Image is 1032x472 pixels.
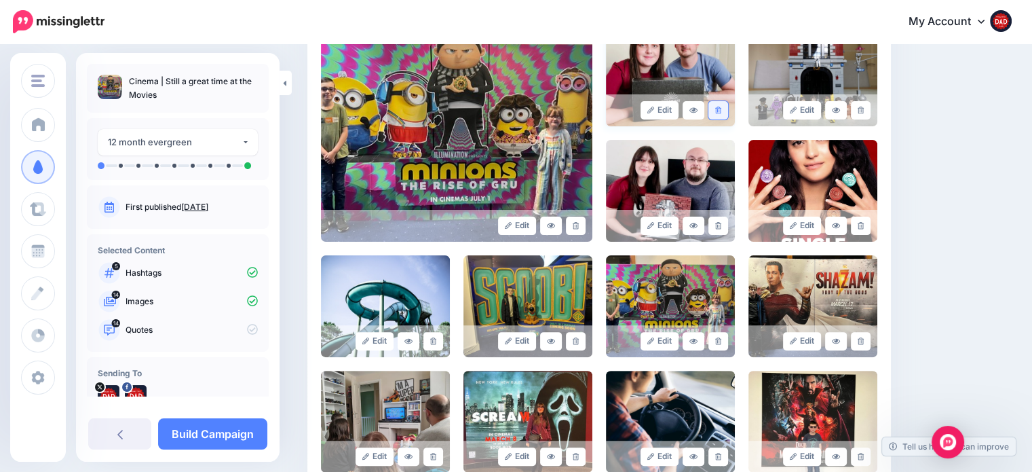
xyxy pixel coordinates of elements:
[356,448,394,466] a: Edit
[606,24,735,126] img: 2ca752617f8639beb3f3807b1f78eeee_large.jpg
[125,385,147,407] img: 53574234_369704747218823_3569616017707499520_n-bsa114212.png
[783,332,822,350] a: Edit
[126,324,258,336] p: Quotes
[98,75,122,99] img: 9f9525b6cd1eb3ab02a938190f08f308_thumb.jpg
[13,10,104,33] img: Missinglettr
[895,5,1012,39] a: My Account
[98,385,119,407] img: Q8V6-PcX-64924.png
[112,262,120,270] span: 5
[932,426,964,458] div: Open Intercom Messenger
[321,255,450,357] img: 60e48c11971da1319923b640dade32ea_large.jpg
[748,255,877,357] img: d0f3a8ab56bf3fa912de599c155a1ad4_large.jpg
[882,437,1016,456] a: Tell us how we can improve
[126,295,258,308] p: Images
[31,75,45,87] img: menu.png
[321,24,592,242] img: 9f9525b6cd1eb3ab02a938190f08f308_large.jpg
[463,255,592,357] img: 7a1fc6ee3a612c113530c8103c6253fd_large.jpg
[126,267,258,279] p: Hashtags
[783,448,822,466] a: Edit
[606,140,735,242] img: f5641229d747870fcddb16240474167f_large.jpg
[112,319,121,327] span: 14
[641,332,679,350] a: Edit
[112,291,121,299] span: 14
[498,332,537,350] a: Edit
[356,332,394,350] a: Edit
[108,134,242,150] div: 12 month evergreen
[748,140,877,242] img: d357e5732e18f8078d162af4da4c5cad_large.jpg
[641,217,679,235] a: Edit
[498,217,537,235] a: Edit
[748,24,877,126] img: 7d7e4ed8b870d1fad3b7024e342c4da6_large.jpg
[641,101,679,120] a: Edit
[606,255,735,357] img: ed4d214ce38b92f78b17e870939d27a3_large.jpg
[641,448,679,466] a: Edit
[783,217,822,235] a: Edit
[783,101,822,120] a: Edit
[181,202,208,212] a: [DATE]
[98,368,258,378] h4: Sending To
[498,448,537,466] a: Edit
[98,129,258,156] button: 12 month evergreen
[98,245,258,255] h4: Selected Content
[129,75,258,102] p: Cinema | Still a great time at the Movies
[126,201,258,213] p: First published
